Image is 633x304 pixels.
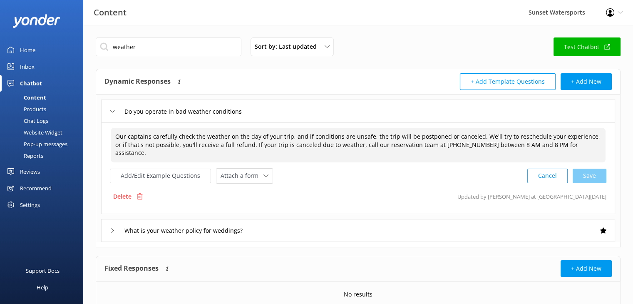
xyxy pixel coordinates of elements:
[20,75,42,92] div: Chatbot
[94,6,127,19] h3: Content
[527,169,568,183] button: Cancel
[554,37,621,56] a: Test Chatbot
[5,127,83,138] a: Website Widget
[20,180,52,197] div: Recommend
[5,127,62,138] div: Website Widget
[37,279,48,296] div: Help
[457,189,606,204] p: Updated by [PERSON_NAME] at [GEOGRAPHIC_DATA] [DATE]
[96,37,241,56] input: Search all Chatbot Content
[460,73,556,90] button: + Add Template Questions
[5,115,83,127] a: Chat Logs
[104,260,159,277] h4: Fixed Responses
[561,260,612,277] button: + Add New
[5,103,46,115] div: Products
[344,290,372,299] p: No results
[111,128,606,162] textarea: Our captains carefully check the weather on the day of your trip, and if conditions are unsafe, t...
[561,73,612,90] button: + Add New
[20,197,40,213] div: Settings
[12,14,60,28] img: yonder-white-logo.png
[26,262,60,279] div: Support Docs
[5,150,43,162] div: Reports
[221,171,263,180] span: Attach a form
[113,192,132,201] p: Delete
[5,138,67,150] div: Pop-up messages
[5,92,83,103] a: Content
[104,73,171,90] h4: Dynamic Responses
[5,115,48,127] div: Chat Logs
[255,42,322,51] span: Sort by: Last updated
[20,42,35,58] div: Home
[5,92,46,103] div: Content
[110,169,211,183] button: Add/Edit Example Questions
[5,103,83,115] a: Products
[5,138,83,150] a: Pop-up messages
[20,163,40,180] div: Reviews
[5,150,83,162] a: Reports
[20,58,35,75] div: Inbox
